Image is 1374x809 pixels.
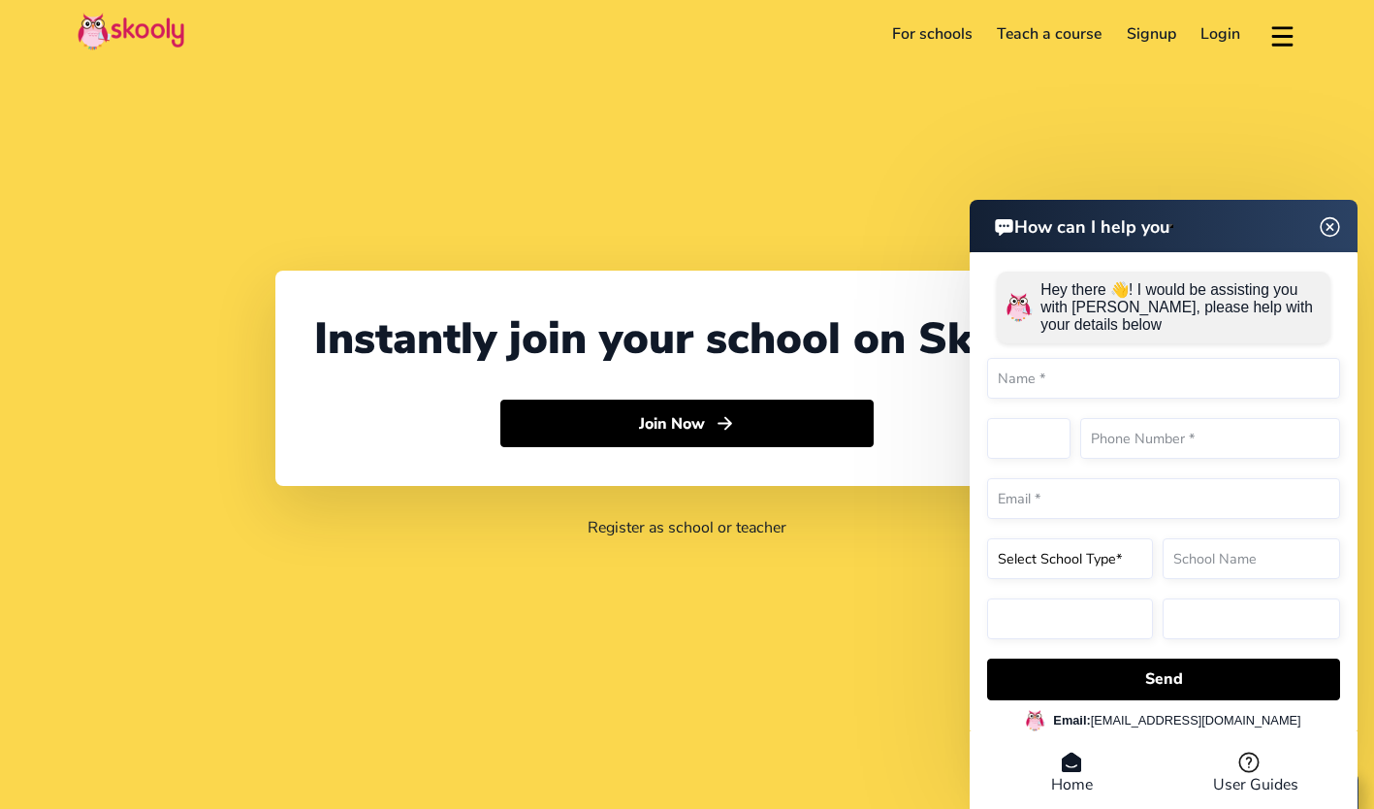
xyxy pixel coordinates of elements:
a: Signup [1114,18,1189,49]
img: Skooly [78,13,184,50]
a: Register as school or teacher [588,517,786,538]
button: Join Nowarrow forward outline [500,400,874,448]
button: menu outline [1268,18,1296,50]
div: Instantly join your school on Skooly [314,309,1061,369]
a: Login [1189,18,1254,49]
ion-icon: arrow forward outline [715,413,735,434]
a: For schools [879,18,985,49]
a: Teach a course [984,18,1114,49]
